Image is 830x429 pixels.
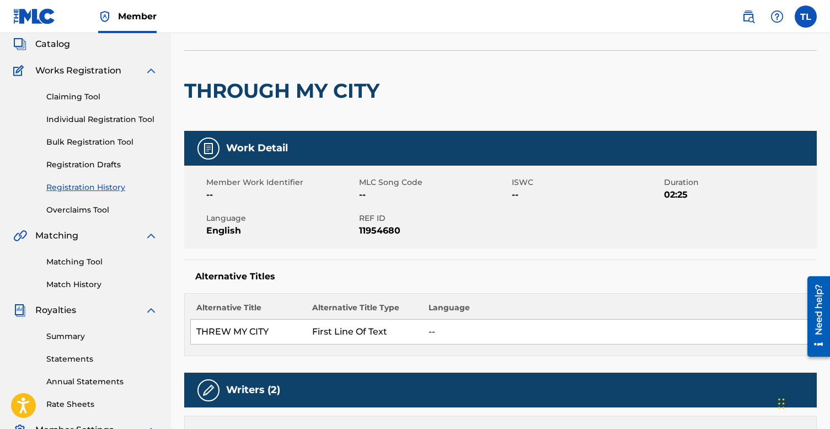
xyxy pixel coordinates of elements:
[359,188,509,202] span: --
[202,142,215,155] img: Work Detail
[664,188,814,202] span: 02:25
[795,6,817,28] div: User Menu
[46,114,158,125] a: Individual Registration Tool
[144,229,158,242] img: expand
[13,64,28,77] img: Works Registration
[46,353,158,365] a: Statements
[512,188,662,202] span: --
[206,224,356,237] span: English
[144,64,158,77] img: expand
[46,182,158,193] a: Registration History
[359,224,509,237] span: 11954680
[13,304,26,317] img: Royalties
[13,229,27,242] img: Matching
[799,272,830,361] iframe: Resource Center
[35,304,76,317] span: Royalties
[512,177,662,188] span: ISWC
[664,177,814,188] span: Duration
[778,387,785,420] div: Drag
[202,384,215,397] img: Writers
[13,38,70,51] a: CatalogCatalog
[46,256,158,268] a: Matching Tool
[46,399,158,410] a: Rate Sheets
[46,331,158,342] a: Summary
[195,271,806,282] h5: Alternative Titles
[35,229,78,242] span: Matching
[46,204,158,216] a: Overclaims Tool
[191,302,307,320] th: Alternative Title
[770,10,784,23] img: help
[307,320,423,345] td: First Line Of Text
[13,38,26,51] img: Catalog
[226,384,280,396] h5: Writers (2)
[35,38,70,51] span: Catalog
[46,159,158,171] a: Registration Drafts
[13,8,56,24] img: MLC Logo
[775,376,830,429] iframe: Chat Widget
[359,177,509,188] span: MLC Song Code
[359,213,509,224] span: REF ID
[191,320,307,345] td: THREW MY CITY
[766,6,788,28] div: Help
[184,78,385,103] h2: THROUGH MY CITY
[144,304,158,317] img: expand
[737,6,759,28] a: Public Search
[226,142,288,155] h5: Work Detail
[46,91,158,103] a: Claiming Tool
[206,177,356,188] span: Member Work Identifier
[118,10,157,23] span: Member
[46,279,158,290] a: Match History
[98,10,111,23] img: Top Rightsholder
[206,188,356,202] span: --
[423,302,811,320] th: Language
[46,136,158,148] a: Bulk Registration Tool
[206,213,356,224] span: Language
[742,10,755,23] img: search
[307,302,423,320] th: Alternative Title Type
[46,376,158,388] a: Annual Statements
[423,320,811,345] td: --
[35,64,121,77] span: Works Registration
